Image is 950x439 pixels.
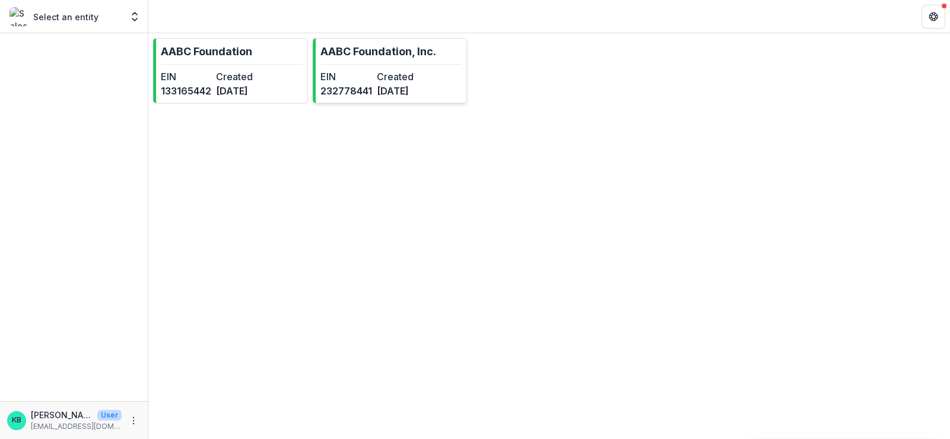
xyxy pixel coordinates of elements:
[161,84,211,98] dd: 133165442
[153,38,308,103] a: AABC FoundationEIN133165442Created[DATE]
[31,409,93,421] p: [PERSON_NAME]
[377,84,428,98] dd: [DATE]
[31,421,122,432] p: [EMAIL_ADDRESS][DOMAIN_NAME]
[161,43,252,59] p: AABC Foundation
[161,70,211,84] dt: EIN
[9,7,28,26] img: Select an entity
[12,416,21,424] div: Kate Bauer
[320,70,372,84] dt: EIN
[320,84,372,98] dd: 232778441
[320,43,436,59] p: AABC Foundation, Inc.
[313,38,468,103] a: AABC Foundation, Inc.EIN232778441Created[DATE]
[126,5,143,29] button: Open entity switcher
[922,5,945,29] button: Get Help
[126,413,141,428] button: More
[33,11,99,23] p: Select an entity
[216,70,266,84] dt: Created
[216,84,266,98] dd: [DATE]
[377,70,428,84] dt: Created
[97,410,122,421] p: User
